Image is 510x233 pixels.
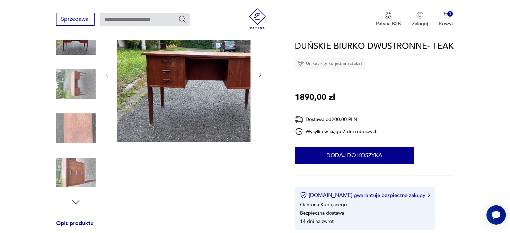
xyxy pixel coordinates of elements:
[300,201,347,208] li: Ochrona Kupującego
[295,127,378,136] div: Wysyłka w ciągu 7 dni roboczych
[412,12,428,27] button: Zaloguj
[300,210,344,216] li: Bezpieczna dostawa
[178,15,186,23] button: Szukaj
[56,109,96,148] img: Zdjęcie produktu DUŃSKIE BIURKO DWUSTRONNE- TEAK
[56,17,95,22] a: Sprzedawaj
[298,60,304,67] img: Ikona diamentu
[428,193,430,197] img: Ikona strzałki w prawo
[376,12,401,27] button: Patyna B2B
[295,58,365,69] div: Unikat - tylko jedna sztuka!
[439,12,454,27] button: 0Koszyk
[300,192,430,199] button: [DOMAIN_NAME] gwarantuje bezpieczne zakupy
[486,205,506,225] iframe: Smartsupp widget button
[56,13,95,26] button: Sprzedawaj
[295,91,335,104] p: 1890,00 zł
[117,6,298,142] img: Zdjęcie produktu DUŃSKIE BIURKO DWUSTRONNE- TEAK
[376,12,401,27] a: Ikona medaluPatyna B2B
[300,192,307,199] img: Ikona certyfikatu
[295,147,414,164] button: Dodaj do koszyka
[416,12,423,19] img: Ikonka użytkownika
[443,12,450,19] img: Ikona koszyka
[295,115,378,124] div: Dostawa od 200,00 PLN
[376,20,401,27] p: Patyna B2B
[412,20,428,27] p: Zaloguj
[295,40,454,53] h1: DUŃSKIE BIURKO DWUSTRONNE- TEAK
[447,11,453,17] div: 0
[247,8,268,29] img: Patyna - sklep z meblami i dekoracjami vintage
[56,64,96,104] img: Zdjęcie produktu DUŃSKIE BIURKO DWUSTRONNE- TEAK
[439,20,454,27] p: Koszyk
[56,153,96,192] img: Zdjęcie produktu DUŃSKIE BIURKO DWUSTRONNE- TEAK
[295,115,303,124] img: Ikona dostawy
[56,20,96,60] img: Zdjęcie produktu DUŃSKIE BIURKO DWUSTRONNE- TEAK
[385,12,392,19] img: Ikona medalu
[300,218,334,225] li: 14 dni na zwrot
[56,221,278,233] h3: Opis produktu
